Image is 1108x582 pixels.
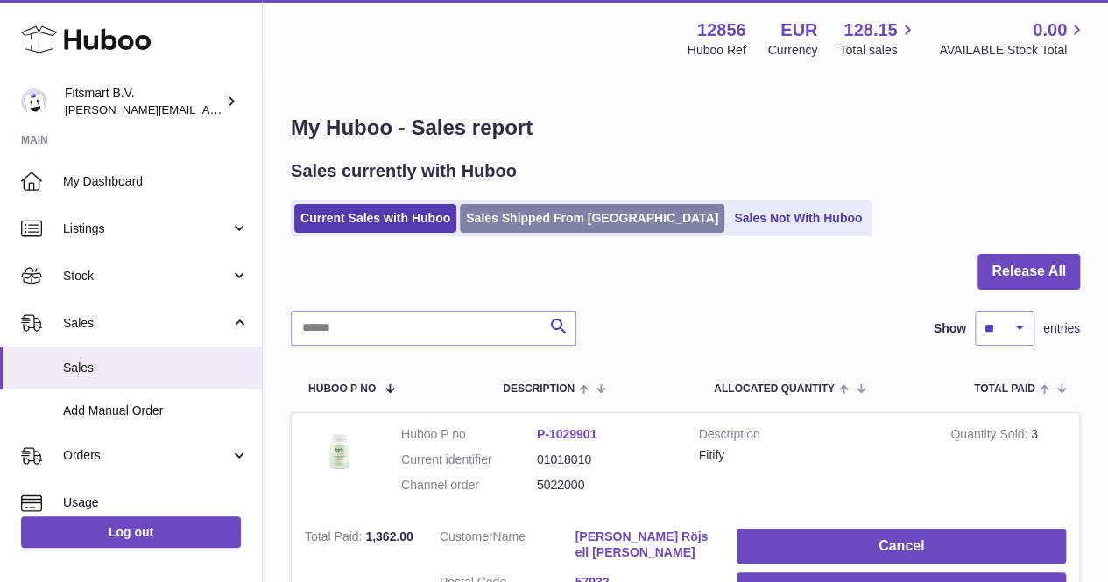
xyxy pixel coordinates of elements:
span: AVAILABLE Stock Total [939,42,1087,59]
a: P-1029901 [537,427,597,441]
span: 1,362.00 [365,529,413,543]
img: jonathan@leaderoo.com [21,88,47,115]
span: 128.15 [843,18,897,42]
strong: Quantity Sold [950,427,1031,445]
span: Total sales [839,42,917,59]
dd: 5022000 [537,477,673,494]
div: Fitify [699,447,925,464]
span: [PERSON_NAME][EMAIL_ADDRESS][DOMAIN_NAME] [65,102,351,116]
h2: Sales currently with Huboo [291,159,517,183]
dd: 01018010 [537,452,673,468]
a: [PERSON_NAME] Röjsell [PERSON_NAME] [575,529,711,562]
span: ALLOCATED Quantity [714,383,835,395]
button: Cancel [737,529,1066,564]
span: Total paid [974,383,1035,395]
span: 0.00 [1033,18,1067,42]
span: Description [503,383,575,395]
h1: My Huboo - Sales report [291,114,1080,142]
button: Release All [977,254,1080,290]
td: 3 [937,413,1079,515]
strong: EUR [780,18,817,42]
strong: 12856 [697,18,746,42]
dt: Name [440,529,575,566]
span: Usage [63,494,249,511]
label: Show [934,320,966,337]
span: Listings [63,221,230,237]
span: Stock [63,268,230,284]
a: Sales Shipped From [GEOGRAPHIC_DATA] [460,204,724,233]
dt: Huboo P no [401,426,537,443]
a: 128.15 Total sales [839,18,917,59]
strong: Description [699,426,925,447]
img: 128561739542540.png [305,426,375,476]
a: Log out [21,516,241,548]
dt: Channel order [401,477,537,494]
dt: Current identifier [401,452,537,468]
div: Fitsmart B.V. [65,85,222,118]
span: Sales [63,360,249,376]
span: Customer [440,529,493,543]
div: Huboo Ref [688,42,746,59]
a: Sales Not With Huboo [728,204,868,233]
span: Orders [63,447,230,464]
span: Sales [63,315,230,332]
a: 0.00 AVAILABLE Stock Total [939,18,1087,59]
a: Current Sales with Huboo [294,204,456,233]
span: My Dashboard [63,173,249,190]
div: Currency [768,42,818,59]
span: entries [1043,320,1080,337]
span: Add Manual Order [63,403,249,419]
span: Huboo P no [308,383,376,395]
strong: Total Paid [305,529,365,548]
